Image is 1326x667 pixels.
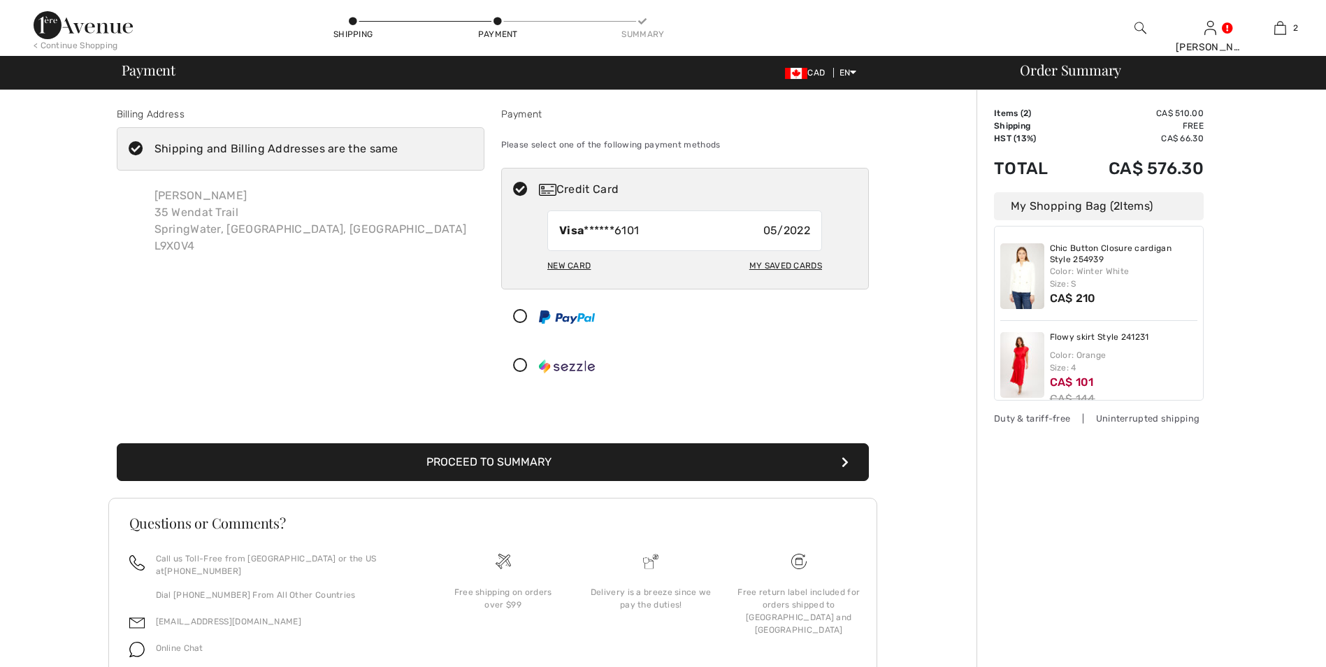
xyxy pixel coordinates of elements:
[539,359,595,373] img: Sezzle
[791,554,807,569] img: Free shipping on orders over $99
[1246,20,1314,36] a: 2
[1176,40,1244,55] div: [PERSON_NAME]
[129,642,145,657] img: chat
[117,443,869,481] button: Proceed to Summary
[559,224,584,237] strong: Visa
[1204,21,1216,34] a: Sign In
[763,222,810,239] span: 05/2022
[156,552,412,578] p: Call us Toll-Free from [GEOGRAPHIC_DATA] or the US at
[501,107,869,122] div: Payment
[1274,20,1286,36] img: My Bag
[1070,120,1204,132] td: Free
[736,586,862,636] div: Free return label included for orders shipped to [GEOGRAPHIC_DATA] and [GEOGRAPHIC_DATA]
[994,132,1070,145] td: HST (13%)
[785,68,830,78] span: CAD
[1134,20,1146,36] img: search the website
[129,615,145,631] img: email
[1023,108,1028,118] span: 2
[1050,265,1198,290] div: Color: Winter White Size: S
[1000,243,1044,309] img: Chic Button Closure cardigan Style 254939
[539,184,556,196] img: Credit Card
[1293,22,1298,34] span: 2
[1050,332,1149,343] a: Flowy skirt Style 241231
[477,28,519,41] div: Payment
[749,254,822,278] div: My Saved Cards
[34,39,118,52] div: < Continue Shopping
[154,141,398,157] div: Shipping and Billing Addresses are the same
[1050,243,1198,265] a: Chic Button Closure cardigan Style 254939
[1050,392,1095,406] s: CA$ 144
[496,554,511,569] img: Free shipping on orders over $99
[129,516,856,530] h3: Questions or Comments?
[1070,132,1204,145] td: CA$ 66.30
[1050,292,1096,305] span: CA$ 210
[1050,349,1198,374] div: Color: Orange Size: 4
[440,586,566,611] div: Free shipping on orders over $99
[994,412,1204,425] div: Duty & tariff-free | Uninterrupted shipping
[1000,332,1044,398] img: Flowy skirt Style 241231
[539,181,859,198] div: Credit Card
[156,589,412,601] p: Dial [PHONE_NUMBER] From All Other Countries
[994,107,1070,120] td: Items ( )
[785,68,807,79] img: Canadian Dollar
[1114,199,1120,213] span: 2
[34,11,133,39] img: 1ère Avenue
[1070,107,1204,120] td: CA$ 510.00
[621,28,663,41] div: Summary
[143,176,478,266] div: [PERSON_NAME] 35 Wendat Trail SpringWater, [GEOGRAPHIC_DATA], [GEOGRAPHIC_DATA] L9X0V4
[839,68,857,78] span: EN
[156,617,301,626] a: [EMAIL_ADDRESS][DOMAIN_NAME]
[539,310,595,324] img: PayPal
[588,586,714,611] div: Delivery is a breeze since we pay the duties!
[129,555,145,571] img: call
[156,643,203,653] span: Online Chat
[164,566,241,576] a: [PHONE_NUMBER]
[994,145,1070,192] td: Total
[994,120,1070,132] td: Shipping
[1003,63,1318,77] div: Order Summary
[1070,145,1204,192] td: CA$ 576.30
[643,554,658,569] img: Delivery is a breeze since we pay the duties!
[1204,20,1216,36] img: My Info
[332,28,374,41] div: Shipping
[547,254,591,278] div: New Card
[122,63,175,77] span: Payment
[994,192,1204,220] div: My Shopping Bag ( Items)
[1050,375,1094,389] span: CA$ 101
[117,107,484,122] div: Billing Address
[501,127,869,162] div: Please select one of the following payment methods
